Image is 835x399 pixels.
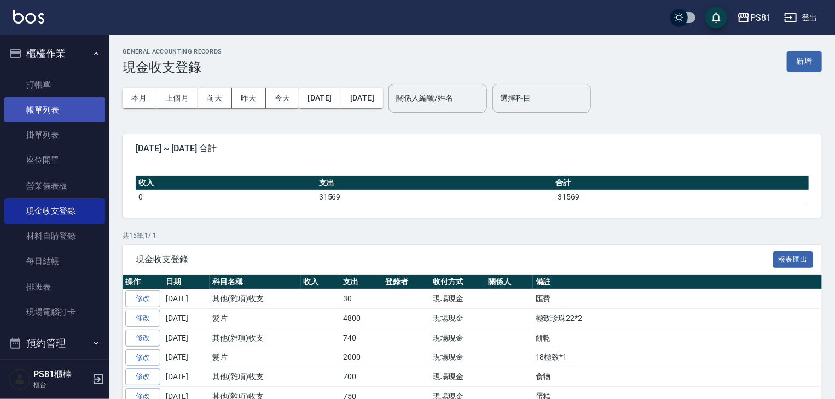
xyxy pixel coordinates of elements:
button: 預約管理 [4,329,105,357]
button: 登出 [780,8,822,28]
h5: PS81櫃檯 [33,369,89,380]
div: PS81 [750,11,771,25]
td: 18極致*1 [533,348,834,367]
td: [DATE] [163,328,210,348]
span: [DATE] ~ [DATE] 合計 [136,143,809,154]
a: 修改 [125,368,160,385]
a: 修改 [125,349,160,366]
th: 合計 [553,176,809,190]
th: 收入 [301,275,341,289]
a: 新增 [787,56,822,66]
th: 備註 [533,275,834,289]
button: 昨天 [232,88,266,108]
th: 關係人 [485,275,533,289]
td: 31569 [316,190,553,204]
a: 報表匯出 [773,254,814,264]
a: 修改 [125,330,160,347]
a: 每日結帳 [4,249,105,274]
a: 材料自購登錄 [4,224,105,249]
td: 食物 [533,367,834,387]
p: 櫃台 [33,380,89,390]
td: 髮片 [210,348,301,367]
td: 其他(雜項)收支 [210,328,301,348]
a: 打帳單 [4,72,105,97]
button: 新增 [787,51,822,72]
td: [DATE] [163,348,210,367]
h3: 現金收支登錄 [123,60,222,75]
td: 其他(雜項)收支 [210,289,301,309]
td: 現場現金 [430,328,485,348]
button: 報表及分析 [4,357,105,386]
td: 現場現金 [430,289,485,309]
td: 700 [340,367,382,387]
th: 支出 [340,275,382,289]
button: 今天 [266,88,299,108]
td: 2000 [340,348,382,367]
td: 其他(雜項)收支 [210,367,301,387]
span: 現金收支登錄 [136,254,773,265]
button: save [705,7,727,28]
button: [DATE] [341,88,383,108]
h2: GENERAL ACCOUNTING RECORDS [123,48,222,55]
td: 餅乾 [533,328,834,348]
td: -31569 [553,190,809,204]
th: 登錄者 [382,275,430,289]
a: 修改 [125,290,160,307]
p: 共 15 筆, 1 / 1 [123,231,822,240]
td: 現場現金 [430,367,485,387]
td: 30 [340,289,382,309]
td: 匯費 [533,289,834,309]
td: 現場現金 [430,348,485,367]
button: 報表匯出 [773,251,814,268]
th: 日期 [163,275,210,289]
th: 收付方式 [430,275,485,289]
a: 現場電腦打卡 [4,300,105,325]
button: [DATE] [299,88,341,108]
td: [DATE] [163,367,210,387]
a: 座位開單 [4,148,105,173]
td: 極致珍珠22*2 [533,309,834,328]
td: 0 [136,190,316,204]
img: Person [9,368,31,390]
button: 上個月 [156,88,198,108]
img: Logo [13,10,44,24]
td: [DATE] [163,289,210,309]
th: 科目名稱 [210,275,301,289]
th: 支出 [316,176,553,190]
button: PS81 [733,7,775,29]
td: 髮片 [210,309,301,328]
button: 櫃檯作業 [4,39,105,68]
td: 現場現金 [430,309,485,328]
a: 修改 [125,310,160,327]
a: 排班表 [4,274,105,300]
a: 現金收支登錄 [4,198,105,224]
button: 本月 [123,88,156,108]
td: 4800 [340,309,382,328]
td: [DATE] [163,309,210,328]
th: 收入 [136,176,316,190]
button: 前天 [198,88,232,108]
a: 掛單列表 [4,122,105,148]
th: 操作 [123,275,163,289]
a: 帳單列表 [4,97,105,122]
td: 740 [340,328,382,348]
a: 營業儀表板 [4,173,105,198]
